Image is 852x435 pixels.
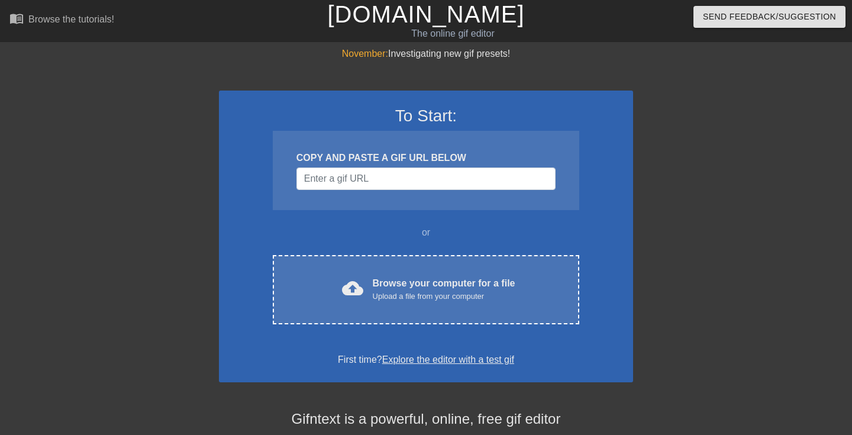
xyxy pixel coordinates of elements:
[9,11,24,25] span: menu_book
[703,9,836,24] span: Send Feedback/Suggestion
[373,291,515,302] div: Upload a file from your computer
[219,47,633,61] div: Investigating new gif presets!
[234,353,618,367] div: First time?
[382,355,514,365] a: Explore the editor with a test gif
[327,1,524,27] a: [DOMAIN_NAME]
[342,278,363,299] span: cloud_upload
[290,27,616,41] div: The online gif editor
[296,167,556,190] input: Username
[373,276,515,302] div: Browse your computer for a file
[693,6,845,28] button: Send Feedback/Suggestion
[28,14,114,24] div: Browse the tutorials!
[342,49,388,59] span: November:
[219,411,633,428] h4: Gifntext is a powerful, online, free gif editor
[250,225,602,240] div: or
[296,151,556,165] div: COPY AND PASTE A GIF URL BELOW
[9,11,114,30] a: Browse the tutorials!
[234,106,618,126] h3: To Start:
